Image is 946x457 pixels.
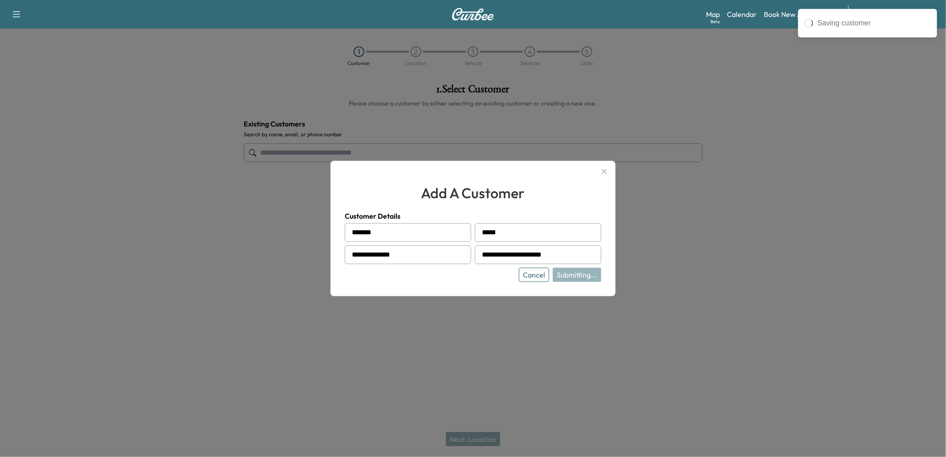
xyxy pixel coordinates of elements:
div: Saving customer [818,18,931,29]
a: Calendar [727,9,757,20]
a: MapBeta [706,9,720,20]
h2: add a customer [345,182,601,204]
button: Cancel [519,268,549,282]
div: Beta [710,18,720,25]
h4: Customer Details [345,211,601,221]
a: Book New Appointment [764,9,839,20]
img: Curbee Logo [452,8,494,20]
